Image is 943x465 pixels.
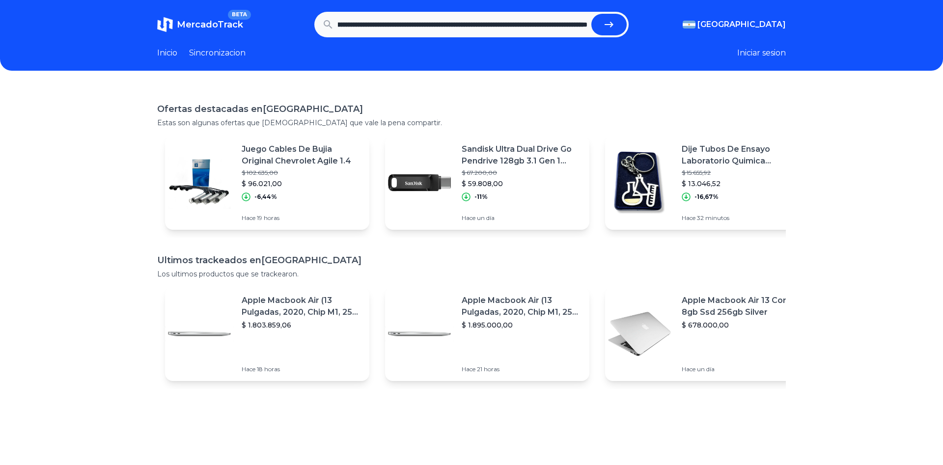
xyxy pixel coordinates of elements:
p: Hace 19 horas [242,214,361,222]
p: $ 13.046,52 [682,179,802,189]
h1: Ultimos trackeados en [GEOGRAPHIC_DATA] [157,253,786,267]
a: Featured imageDije Tubos De Ensayo Laboratorio Quimica Aceroquir (llavero)$ 15.655,92$ 13.046,52-... [605,136,809,230]
p: $ 678.000,00 [682,320,802,330]
p: Dije Tubos De Ensayo Laboratorio Quimica Aceroquir (llavero) [682,143,802,167]
img: Featured image [385,300,454,368]
img: Featured image [165,300,234,368]
p: $ 102.635,00 [242,169,361,177]
a: Featured imageJuego Cables De Bujia Original Chevrolet Agile 1.4$ 102.635,00$ 96.021,00-6,44%Hace... [165,136,369,230]
p: $ 59.808,00 [462,179,582,189]
img: Argentina [683,21,695,28]
img: Featured image [165,148,234,217]
a: Featured imageApple Macbook Air 13 Core I5 8gb Ssd 256gb Silver$ 678.000,00Hace un día [605,287,809,381]
p: Hace 21 horas [462,365,582,373]
a: Sincronizacion [189,47,246,59]
p: Hace 18 horas [242,365,361,373]
p: Los ultimos productos que se trackearon. [157,269,786,279]
img: MercadoTrack [157,17,173,32]
p: -11% [474,193,488,201]
p: Hace un día [462,214,582,222]
img: Featured image [385,148,454,217]
p: Apple Macbook Air (13 Pulgadas, 2020, Chip M1, 256 Gb De Ssd, 8 Gb De Ram) - Plata [462,295,582,318]
img: Featured image [605,300,674,368]
p: $ 15.655,92 [682,169,802,177]
a: Featured imageSandisk Ultra Dual Drive Go Pendrive 128gb 3.1 Gen 1 Negro Y Plateado$ 67.200,00$ 5... [385,136,589,230]
p: $ 67.200,00 [462,169,582,177]
a: Featured imageApple Macbook Air (13 Pulgadas, 2020, Chip M1, 256 Gb De Ssd, 8 Gb De Ram) - Plata$... [385,287,589,381]
h1: Ofertas destacadas en [GEOGRAPHIC_DATA] [157,102,786,116]
p: Estas son algunas ofertas que [DEMOGRAPHIC_DATA] que vale la pena compartir. [157,118,786,128]
p: -6,44% [254,193,277,201]
button: Iniciar sesion [737,47,786,59]
p: Hace 32 minutos [682,214,802,222]
p: $ 1.895.000,00 [462,320,582,330]
button: [GEOGRAPHIC_DATA] [683,19,786,30]
p: $ 1.803.859,06 [242,320,361,330]
a: Inicio [157,47,177,59]
span: MercadoTrack [177,19,243,30]
p: Sandisk Ultra Dual Drive Go Pendrive 128gb 3.1 Gen 1 Negro Y Plateado [462,143,582,167]
p: Hace un día [682,365,802,373]
span: BETA [228,10,251,20]
img: Featured image [605,148,674,217]
p: Apple Macbook Air 13 Core I5 8gb Ssd 256gb Silver [682,295,802,318]
p: Apple Macbook Air (13 Pulgadas, 2020, Chip M1, 256 Gb De Ssd, 8 Gb De Ram) - Plata [242,295,361,318]
a: MercadoTrackBETA [157,17,243,32]
a: Featured imageApple Macbook Air (13 Pulgadas, 2020, Chip M1, 256 Gb De Ssd, 8 Gb De Ram) - Plata$... [165,287,369,381]
p: Juego Cables De Bujia Original Chevrolet Agile 1.4 [242,143,361,167]
p: $ 96.021,00 [242,179,361,189]
p: -16,67% [694,193,719,201]
span: [GEOGRAPHIC_DATA] [697,19,786,30]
